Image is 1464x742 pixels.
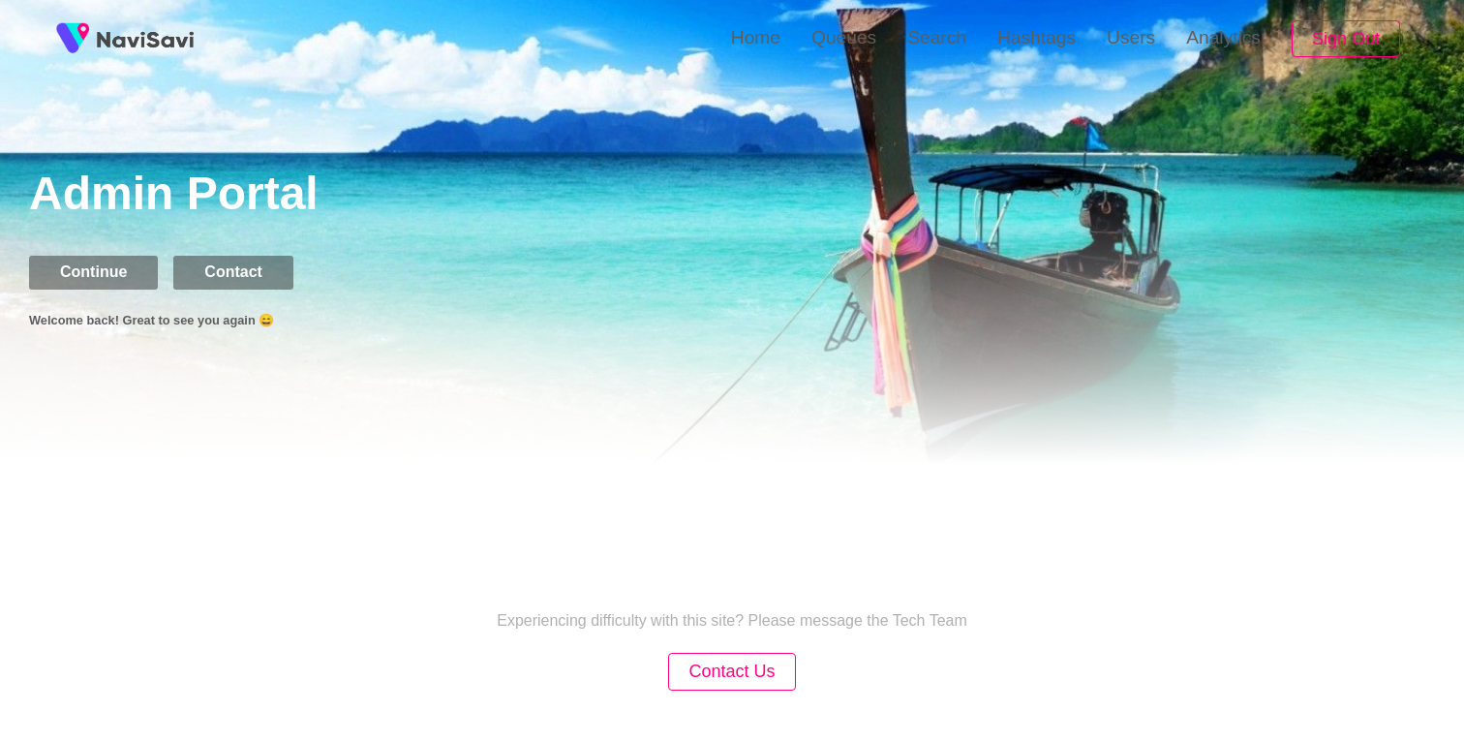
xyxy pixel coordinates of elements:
[668,653,795,691] button: Contact Us
[1292,20,1400,58] button: Sign Out
[29,263,173,280] a: Continue
[29,256,158,289] button: Continue
[48,15,97,63] img: fireSpot
[173,263,309,280] a: Contact
[668,664,795,680] a: Contact Us
[497,612,967,630] p: Experiencing difficulty with this site? Please message the Tech Team
[173,256,293,289] button: Contact
[29,167,1464,225] h1: Admin Portal
[97,29,194,48] img: fireSpot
